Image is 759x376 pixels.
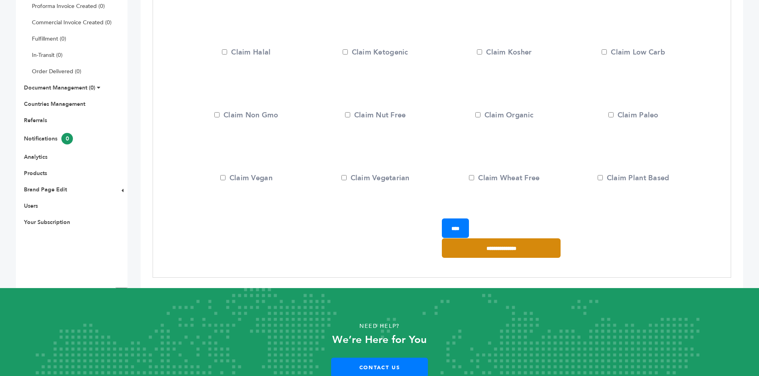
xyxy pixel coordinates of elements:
input: Claim Paleo [608,112,614,117]
input: Claim Low Carb [602,49,607,55]
input: Claim Vegetarian [341,175,347,180]
p: Need Help? [38,320,721,332]
label: Claim Wheat Free [469,173,539,183]
a: In-Transit (0) [32,51,63,59]
a: Commercial Invoice Created (0) [32,19,112,26]
a: Referrals [24,117,47,124]
input: Claim Organic [475,112,481,117]
input: Claim Kosher [477,49,482,55]
label: Claim Nut Free [345,110,406,120]
label: Claim Kosher [477,47,532,57]
a: Analytics [24,153,47,161]
label: Claim Organic [475,110,533,120]
a: Order Delivered (0) [32,68,81,75]
label: Claim Paleo [606,110,661,120]
a: Your Subscription [24,218,70,226]
input: Claim Halal [222,49,227,55]
a: Notifications0 [24,135,73,142]
span: 0 [61,133,73,144]
input: Claim Ketogenic [343,49,348,55]
input: Claim Wheat Free [469,175,474,180]
input: Claim Vegan [220,175,226,180]
input: Claim Plant Based [598,175,603,180]
a: Fulfillment (0) [32,35,66,43]
input: Claim Non Gmo [214,112,220,117]
label: Claim Ketogenic [343,47,408,57]
label: Claim Vegetarian [341,173,410,183]
a: Proforma Invoice Created (0) [32,2,105,10]
strong: We’re Here for You [332,333,427,347]
label: Claim Plant Based [598,173,669,183]
a: Users [24,202,38,210]
label: Claim Vegan [218,173,274,183]
label: Claim Halal [218,47,274,57]
label: Claim Non Gmo [214,110,278,120]
a: Brand Page Edit [24,186,67,193]
label: Claim Low Carb [602,47,665,57]
a: Products [24,169,47,177]
a: Countries Management [24,100,85,108]
a: Document Management (0) [24,84,95,92]
input: Claim Nut Free [345,112,350,117]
